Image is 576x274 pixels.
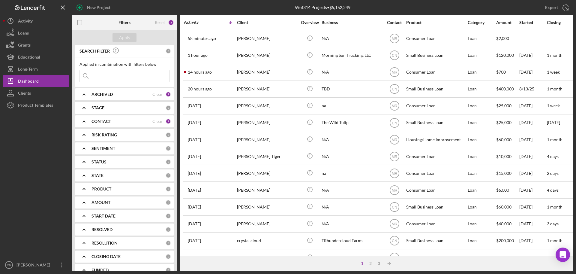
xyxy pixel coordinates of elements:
[237,81,297,97] div: [PERSON_NAME]
[547,154,559,159] time: 4 days
[188,154,201,159] time: 2025-08-22 17:30
[519,132,546,148] div: [DATE]
[383,20,406,25] div: Contact
[188,255,201,260] time: 2025-08-21 21:48
[468,216,496,232] div: Loan
[166,254,171,259] div: 0
[322,98,382,114] div: na
[166,92,171,97] div: 1
[168,20,174,26] div: 3
[18,39,31,53] div: Grants
[322,31,382,47] div: N/A
[391,222,397,226] text: MR
[406,216,466,232] div: Consumer Loan
[166,213,171,219] div: 0
[547,137,562,142] time: 1 month
[468,98,496,114] div: Loan
[237,20,297,25] div: Client
[237,98,297,114] div: [PERSON_NAME]
[496,132,519,148] div: $60,000
[496,47,519,63] div: $120,000
[322,47,382,63] div: Morning Sun Trucking, LLC
[166,132,171,138] div: 0
[406,132,466,148] div: Housing/Home Improvement
[406,31,466,47] div: Consumer Loan
[166,240,171,246] div: 0
[547,187,559,193] time: 4 days
[237,233,297,249] div: crystal cloud
[188,87,212,91] time: 2025-08-27 20:22
[237,182,297,198] div: [PERSON_NAME]
[3,39,69,51] a: Grants
[3,51,69,63] button: Educational
[237,47,297,63] div: [PERSON_NAME]
[91,173,103,178] b: STATE
[468,31,496,47] div: Loan
[468,132,496,148] div: Loan
[91,214,115,218] b: START DATE
[392,239,397,243] text: CN
[3,63,69,75] a: Long-Term
[3,27,69,39] button: Loans
[3,75,69,87] button: Dashboard
[118,20,130,25] b: Filters
[406,115,466,131] div: Small Business Loan
[166,159,171,165] div: 0
[519,148,546,164] div: [DATE]
[152,119,163,124] div: Clear
[496,148,519,164] div: $10,000
[188,103,201,108] time: 2025-08-26 20:59
[519,115,546,131] div: [DATE]
[322,199,382,215] div: N/A
[322,182,382,198] div: N/A
[547,171,559,176] time: 2 days
[91,105,104,110] b: STAGE
[119,33,130,42] div: Apply
[237,64,297,80] div: [PERSON_NAME]
[391,188,397,192] text: MR
[468,199,496,215] div: Loan
[237,165,297,181] div: [PERSON_NAME]
[496,182,519,198] div: $6,000
[468,20,496,25] div: Category
[496,115,519,131] div: $25,000
[496,250,519,266] div: $200,000
[18,15,33,29] div: Activity
[3,15,69,27] button: Activity
[18,75,39,89] div: Dashboard
[166,146,171,151] div: 0
[152,92,163,97] div: Clear
[406,250,466,266] div: Small Business Loan
[166,119,171,124] div: 2
[547,120,560,125] time: [DATE]
[406,98,466,114] div: Consumer Loan
[18,63,38,77] div: Long-Term
[298,20,321,25] div: Overview
[519,250,546,266] div: [DATE]
[188,36,216,41] time: 2025-08-28 16:02
[468,165,496,181] div: Loan
[3,87,69,99] button: Clients
[468,81,496,97] div: Loan
[166,200,171,205] div: 0
[496,233,519,249] div: $200,000
[322,250,382,266] div: Thundercloud farms
[496,64,519,80] div: $700
[7,263,11,267] text: CN
[91,187,111,191] b: PRODUCT
[166,173,171,178] div: 0
[468,64,496,80] div: Loan
[392,121,397,125] text: CN
[91,160,106,164] b: STATUS
[91,200,110,205] b: AMOUNT
[91,268,109,272] b: FUNDED
[496,165,519,181] div: $15,000
[322,81,382,97] div: TBD
[79,62,169,67] div: Applied in combination with filters below
[406,165,466,181] div: Consumer Loan
[406,81,466,97] div: Small Business Loan
[3,99,69,111] a: Product Templates
[519,233,546,249] div: [DATE]
[166,105,171,111] div: 0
